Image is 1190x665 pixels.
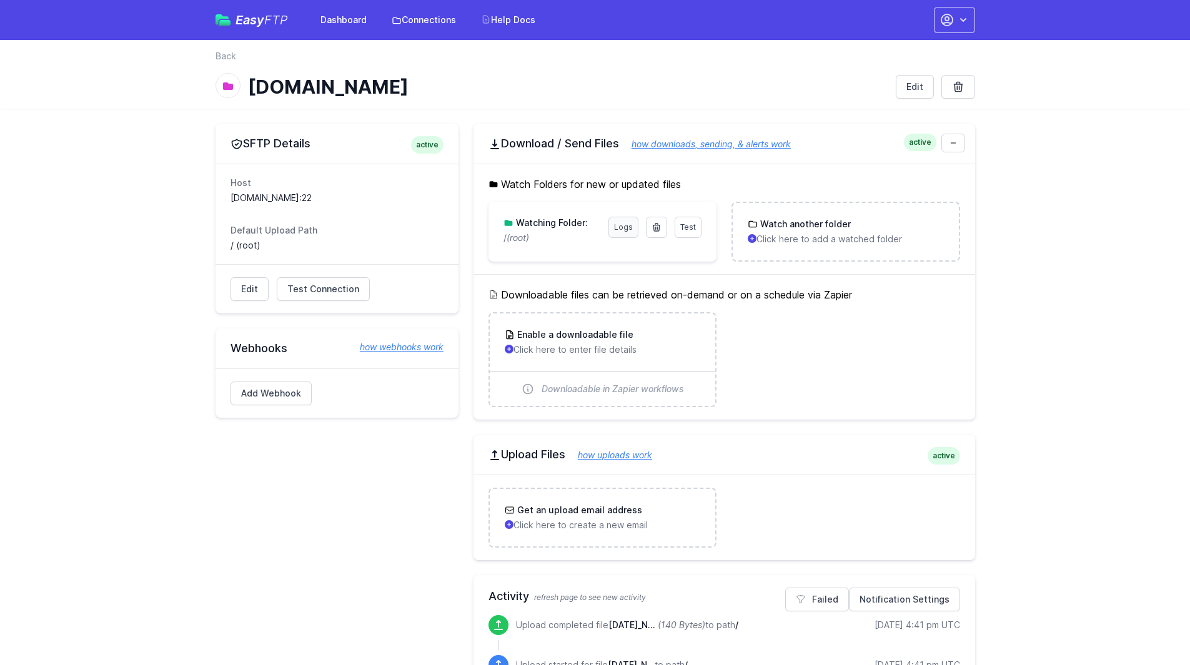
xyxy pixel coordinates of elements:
h2: Download / Send Files [488,136,960,151]
p: Click here to enter file details [505,343,700,356]
span: refresh page to see new activity [534,593,646,602]
dt: Host [231,177,444,189]
p: Upload completed file to path [516,619,738,631]
h3: Watching Folder: [513,217,588,229]
a: Get an upload email address Click here to create a new email [490,489,715,546]
span: active [928,447,960,465]
h5: Watch Folders for new or updated files [488,177,960,192]
h2: Activity [488,588,960,605]
a: Back [216,50,236,62]
span: active [904,134,936,151]
h3: Watch another folder [758,218,851,230]
h2: Webhooks [231,341,444,356]
a: Watch another folder Click here to add a watched folder [733,203,958,260]
a: Connections [384,9,464,31]
i: (140 Bytes) [658,619,705,630]
p: Click here to create a new email [505,519,700,531]
a: Edit [231,277,269,301]
h2: SFTP Details [231,136,444,151]
i: (root) [507,232,529,243]
div: [DATE] 4:41 pm UTC [875,619,960,631]
dt: Default Upload Path [231,224,444,237]
a: Edit [896,75,934,99]
h2: Upload Files [488,447,960,462]
a: Test Connection [277,277,370,301]
nav: Breadcrumb [216,50,975,70]
a: how webhooks work [347,341,444,353]
span: Easy [236,14,288,26]
p: Click here to add a watched folder [748,233,943,245]
span: / [735,619,738,630]
a: Notification Settings [849,588,960,611]
a: Enable a downloadable file Click here to enter file details Downloadable in Zapier workflows [490,313,715,406]
img: easyftp_logo.png [216,14,231,26]
span: Downloadable in Zapier workflows [542,383,684,395]
p: / [503,232,601,244]
span: Test Connection [287,283,359,295]
dd: [DOMAIN_NAME]:22 [231,192,444,204]
a: Dashboard [313,9,374,31]
a: how uploads work [565,450,652,460]
dd: / (root) [231,239,444,252]
h1: [DOMAIN_NAME] [248,76,886,98]
h3: Enable a downloadable file [515,328,633,341]
span: FTP [264,12,288,27]
a: Logs [608,217,638,238]
span: 09-02-2025_NYSEG_42727441731_PTM Solar.txt [608,619,655,630]
a: Add Webhook [231,382,312,405]
a: Help Docs [474,9,543,31]
a: how downloads, sending, & alerts work [619,139,791,149]
h5: Downloadable files can be retrieved on-demand or on a schedule via Zapier [488,287,960,302]
span: active [411,136,444,154]
a: Test [675,217,702,238]
h3: Get an upload email address [515,504,642,516]
iframe: Drift Widget Chat Controller [1128,603,1175,650]
a: Failed [785,588,849,611]
span: Test [680,222,696,232]
a: EasyFTP [216,14,288,26]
